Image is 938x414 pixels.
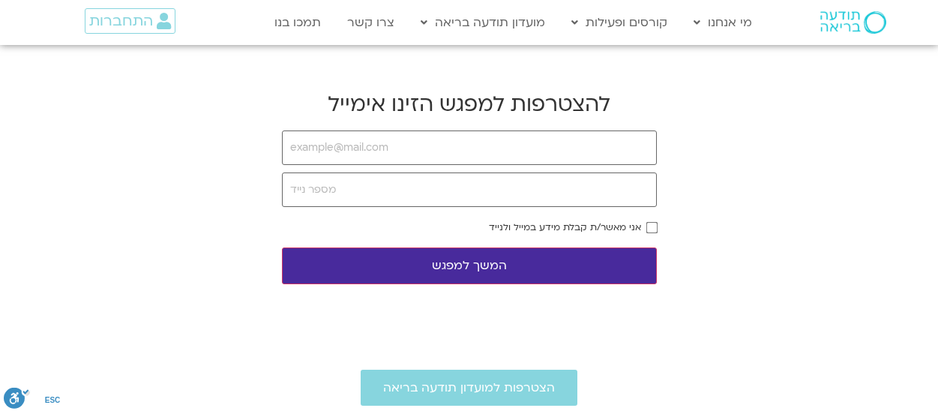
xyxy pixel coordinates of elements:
[282,247,657,284] button: המשך למפגש
[340,8,402,37] a: צרו קשר
[85,8,175,34] a: התחברות
[820,11,886,34] img: תודעה בריאה
[267,8,328,37] a: תמכו בנו
[489,222,641,232] label: אני מאשר/ת קבלת מידע במייל ולנייד
[282,130,657,165] input: example@mail.com
[361,370,577,406] a: הצטרפות למועדון תודעה בריאה
[564,8,675,37] a: קורסים ופעילות
[413,8,553,37] a: מועדון תודעה בריאה
[282,172,657,207] input: מספר נייד
[89,13,153,29] span: התחברות
[282,90,657,118] h2: להצטרפות למפגש הזינו אימייל
[686,8,760,37] a: מי אנחנו
[383,381,555,394] span: הצטרפות למועדון תודעה בריאה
